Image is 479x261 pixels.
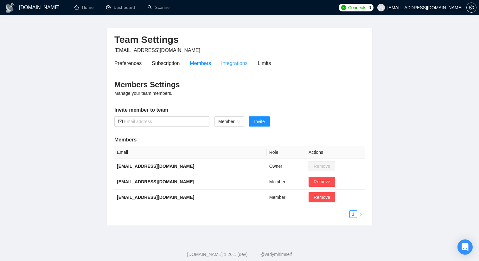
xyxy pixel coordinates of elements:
[249,116,270,127] button: Invite
[114,59,142,67] div: Preferences
[254,118,265,125] span: Invite
[117,164,194,169] b: [EMAIL_ADDRESS][DOMAIN_NAME]
[148,5,171,10] a: searchScanner
[258,59,271,67] div: Limits
[106,5,135,10] a: dashboardDashboard
[344,212,348,216] span: left
[218,117,240,126] span: Member
[357,210,365,218] button: right
[342,210,349,218] li: Previous Page
[267,159,306,174] td: Owner
[74,5,93,10] a: homeHome
[114,33,365,46] h2: Team Settings
[314,194,330,201] span: Remove
[306,146,365,159] th: Actions
[117,179,194,184] b: [EMAIL_ADDRESS][DOMAIN_NAME]
[457,239,473,255] div: Open Intercom Messenger
[348,4,367,11] span: Connects:
[466,5,476,10] a: setting
[467,5,476,10] span: setting
[342,210,349,218] button: left
[341,5,346,10] img: upwork-logo.png
[314,178,330,185] span: Remove
[187,252,248,257] a: [DOMAIN_NAME] 1.26.1 (dev)
[114,48,200,53] span: [EMAIL_ADDRESS][DOMAIN_NAME]
[267,146,306,159] th: Role
[114,146,267,159] th: Email
[221,59,248,67] div: Integrations
[124,118,206,125] input: Email address
[118,119,123,124] span: mail
[359,212,363,216] span: right
[267,174,306,190] td: Member
[379,5,383,10] span: user
[309,177,335,187] button: Remove
[114,91,172,96] span: Manage your team members.
[357,210,365,218] li: Next Page
[117,195,194,200] b: [EMAIL_ADDRESS][DOMAIN_NAME]
[114,80,365,90] h3: Members Settings
[114,106,365,114] h5: Invite member to team
[368,4,371,11] span: 0
[349,210,357,218] li: 1
[267,190,306,205] td: Member
[309,192,335,202] button: Remove
[466,3,476,13] button: setting
[5,3,15,13] img: logo
[152,59,180,67] div: Subscription
[190,59,211,67] div: Members
[114,136,365,144] h5: Members
[260,252,292,257] a: @vadymhimself
[350,211,357,218] a: 1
